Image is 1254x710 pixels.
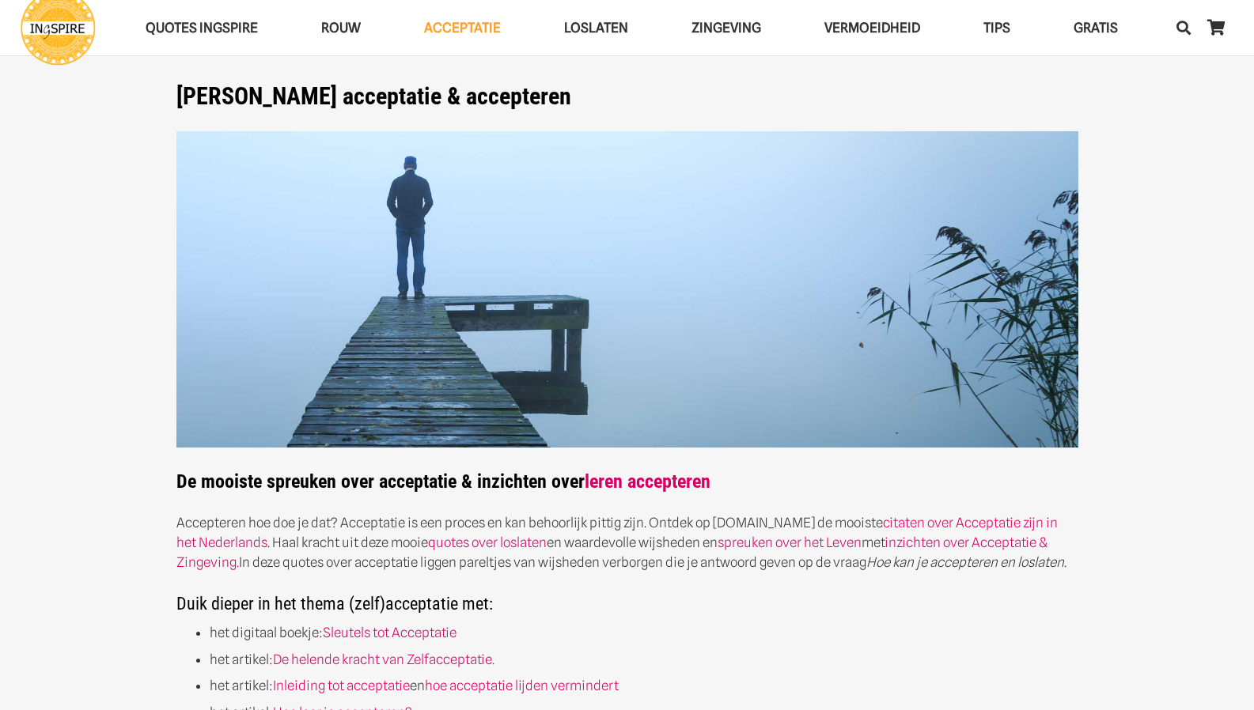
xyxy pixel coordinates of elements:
a: hoe acceptatie lijden vermindert [425,678,619,693]
span: Acceptatie [424,20,501,36]
a: GRATISGRATIS Menu [1042,8,1150,48]
span: GRATIS [1074,20,1118,36]
p: Accepteren hoe doe je dat? Acceptatie is een proces en kan behoorlijk pittig zijn. Ontdek op [DOM... [176,513,1078,572]
li: het artikel: en [210,676,1078,696]
li: het digitaal boekje: [210,623,1078,643]
strong: De mooiste spreuken over acceptatie & inzichten over [176,131,1078,493]
a: Inleiding tot acceptatie [273,678,410,693]
a: De helende kracht van Zelfacceptatie. [273,651,494,667]
img: Spreuken over accepteren en de kracht van acceptatie citaten van inge ingspire [176,131,1078,448]
a: Zoeken [1168,8,1199,47]
a: ROUWROUW Menu [290,8,392,48]
a: spreuken over het Leven [718,534,862,550]
em: Hoe kan je accepteren en loslaten. [866,554,1066,570]
a: QUOTES INGSPIREQUOTES INGSPIRE Menu [114,8,290,48]
a: quotes over loslaten [428,534,547,550]
h1: [PERSON_NAME] acceptatie & accepteren [176,82,1078,111]
a: LoslatenLoslaten Menu [532,8,660,48]
span: Loslaten [564,20,628,36]
span: Zingeving [691,20,761,36]
a: leren accepteren [585,470,710,493]
span: ROUW [321,20,361,36]
span: QUOTES INGSPIRE [146,20,258,36]
a: ZingevingZingeving Menu [660,8,793,48]
h3: Duik dieper in het thema (zelf)acceptatie met: [176,593,1078,624]
span: VERMOEIDHEID [824,20,920,36]
a: Sleutels tot Acceptatie [323,625,457,640]
a: TIPSTIPS Menu [952,8,1042,48]
span: TIPS [983,20,1010,36]
a: AcceptatieAcceptatie Menu [392,8,532,48]
a: VERMOEIDHEIDVERMOEIDHEID Menu [793,8,952,48]
li: het artikel: [210,650,1078,670]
